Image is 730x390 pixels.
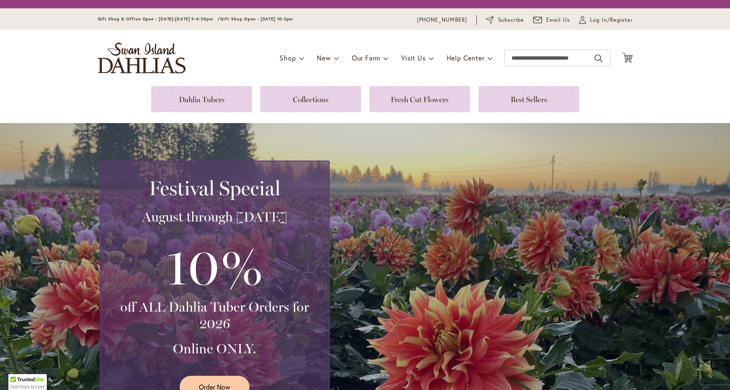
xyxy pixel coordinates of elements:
[111,209,319,225] h3: August through [DATE]
[111,176,319,200] h2: Festival Special
[220,16,293,22] span: Gift Shop Open - [DATE] 10-3pm
[111,299,319,332] h3: off ALL Dahlia Tuber Orders for 2026
[98,16,221,22] span: Gift Shop & Office Open - [DATE]-[DATE] 9-4:30pm /
[546,16,570,24] span: Email Us
[486,16,524,24] a: Subscribe
[111,340,319,357] h3: Online ONLY.
[401,53,425,62] span: Visit Us
[98,43,186,73] a: store logo
[417,16,468,24] a: [PHONE_NUMBER]
[111,234,319,299] h3: 10%
[595,52,602,65] button: Search
[280,53,296,62] span: Shop
[352,53,380,62] span: Our Farm
[533,16,570,24] a: Email Us
[590,16,633,24] span: Log In/Register
[447,53,485,62] span: Help Center
[579,16,633,24] a: Log In/Register
[317,53,331,62] span: New
[498,16,524,24] span: Subscribe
